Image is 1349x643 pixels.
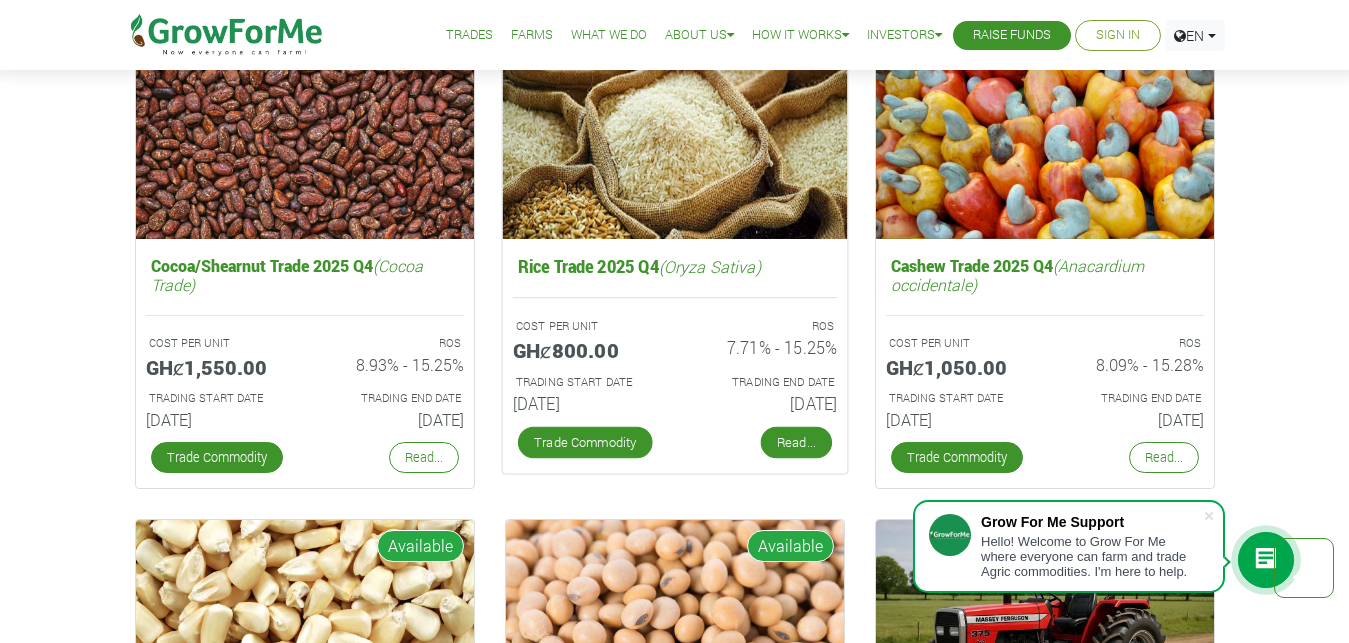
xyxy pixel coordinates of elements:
[1129,442,1199,473] a: Read...
[760,427,831,459] a: Read...
[886,355,1030,379] h5: GHȼ1,050.00
[1096,25,1140,46] a: Sign In
[136,12,474,239] img: growforme image
[886,251,1204,299] h5: Cashew Trade 2025 Q4
[889,390,1027,407] p: Estimated Trading Start Date
[891,442,1023,473] a: Trade Commodity
[149,390,287,407] p: Estimated Trading Start Date
[693,318,834,335] p: ROS
[886,410,1030,429] h6: [DATE]
[320,355,464,374] h6: 8.93% - 15.25%
[323,390,461,407] p: Estimated Trading End Date
[446,25,493,46] a: Trades
[502,8,847,239] img: growforme image
[891,255,1144,295] i: (Anacardium occidentale)
[517,427,652,459] a: Trade Commodity
[515,318,656,335] p: COST PER UNIT
[747,530,834,562] span: Available
[146,355,290,379] h5: GHȼ1,550.00
[151,442,283,473] a: Trade Commodity
[1060,410,1204,429] h6: [DATE]
[1060,355,1204,374] h6: 8.09% - 15.28%
[752,25,849,46] a: How it Works
[512,338,659,362] h5: GHȼ800.00
[515,374,656,391] p: Estimated Trading Start Date
[389,442,459,473] a: Read...
[1063,335,1201,352] p: ROS
[1165,20,1225,51] a: EN
[981,534,1203,579] div: Hello! Welcome to Grow For Me where everyone can farm and trade Agric commodities. I'm here to help.
[512,251,836,281] h5: Rice Trade 2025 Q4
[146,410,290,429] h6: [DATE]
[146,251,464,299] h5: Cocoa/Shearnut Trade 2025 Q4
[658,255,760,276] i: (Oryza Sativa)
[323,335,461,352] p: ROS
[571,25,647,46] a: What We Do
[867,25,942,46] a: Investors
[377,530,464,562] span: Available
[512,394,659,414] h6: [DATE]
[511,25,553,46] a: Farms
[665,25,734,46] a: About Us
[876,12,1214,239] img: growforme image
[149,335,287,352] p: COST PER UNIT
[973,25,1051,46] a: Raise Funds
[690,338,837,358] h6: 7.71% - 15.25%
[1063,390,1201,407] p: Estimated Trading End Date
[889,335,1027,352] p: COST PER UNIT
[151,255,423,295] i: (Cocoa Trade)
[320,410,464,429] h6: [DATE]
[690,394,837,414] h6: [DATE]
[981,514,1203,530] div: Grow For Me Support
[693,374,834,391] p: Estimated Trading End Date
